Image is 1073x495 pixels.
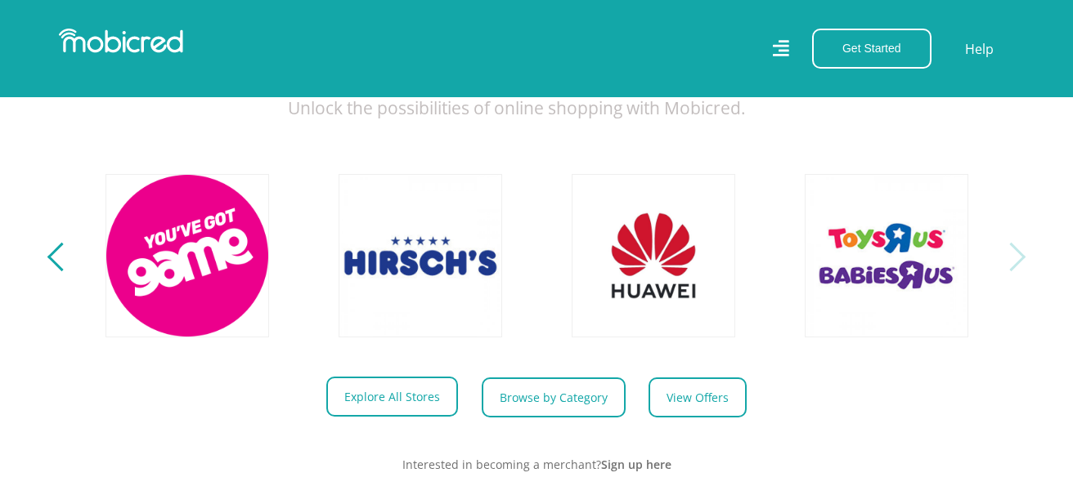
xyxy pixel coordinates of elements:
a: View Offers [649,377,747,417]
a: Sign up here [601,457,671,472]
p: Unlock the possibilities of online shopping with Mobicred. [83,96,990,122]
button: Get Started [812,29,932,69]
img: Mobicred [59,29,183,53]
a: Explore All Stores [326,377,458,417]
a: Help [964,38,994,60]
button: Next [1001,239,1021,272]
button: Previous [52,239,72,272]
p: Interested in becoming a merchant? [83,456,990,473]
a: Browse by Category [482,377,626,417]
